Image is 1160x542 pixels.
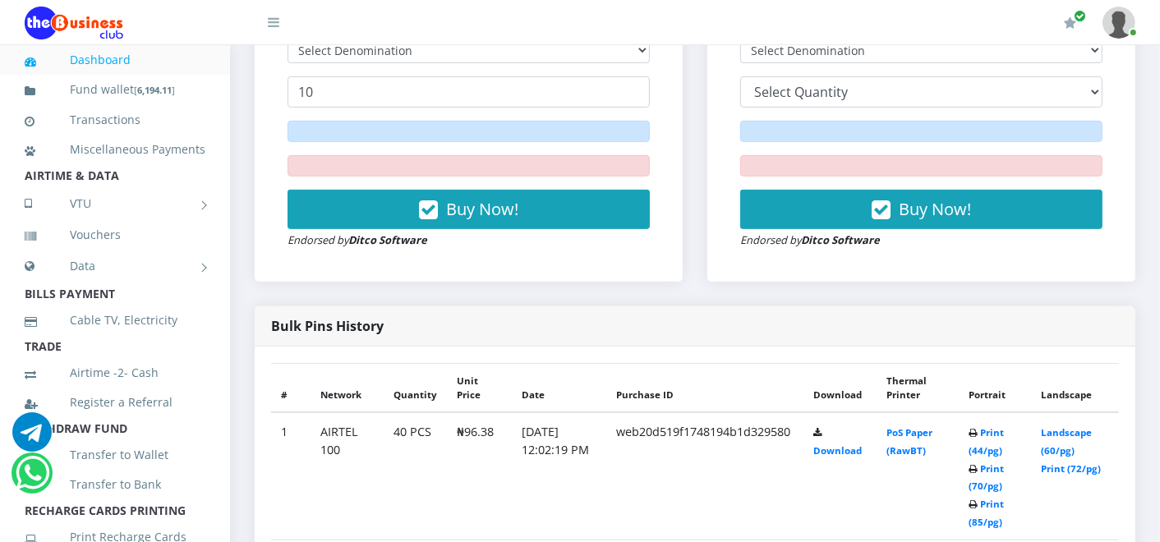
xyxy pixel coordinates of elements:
a: Dashboard [25,41,205,79]
span: Renew/Upgrade Subscription [1074,10,1086,22]
strong: Ditco Software [801,232,880,247]
th: Date [512,363,606,412]
a: Vouchers [25,216,205,254]
a: Print (85/pg) [969,498,1004,528]
small: [ ] [134,84,175,96]
a: Transfer to Wallet [25,436,205,474]
a: Print (44/pg) [969,426,1004,457]
i: Renew/Upgrade Subscription [1064,16,1076,30]
a: Print (70/pg) [969,462,1004,493]
th: # [271,363,311,412]
span: Buy Now! [446,198,518,220]
a: VTU [25,183,205,224]
a: Print (72/pg) [1042,462,1102,475]
img: Logo [25,7,123,39]
th: Purchase ID [606,363,803,412]
th: Landscape [1032,363,1119,412]
th: Quantity [384,363,447,412]
th: Portrait [959,363,1031,412]
a: Landscape (60/pg) [1042,426,1093,457]
img: User [1102,7,1135,39]
a: Chat for support [12,425,52,452]
td: ₦96.38 [447,412,512,540]
a: Download [813,444,862,457]
a: Transactions [25,101,205,139]
b: 6,194.11 [137,84,172,96]
a: Transfer to Bank [25,466,205,503]
a: PoS Paper (RawBT) [886,426,932,457]
a: Airtime -2- Cash [25,354,205,392]
th: Download [803,363,877,412]
td: AIRTEL 100 [311,412,384,540]
th: Network [311,363,384,412]
td: web20d519f1748194b1d329580 [606,412,803,540]
td: 40 PCS [384,412,447,540]
button: Buy Now! [288,190,650,229]
th: Thermal Printer [877,363,959,412]
a: Miscellaneous Payments [25,131,205,168]
input: Enter Quantity [288,76,650,108]
strong: Bulk Pins History [271,317,384,335]
a: Chat for support [16,466,49,493]
td: 1 [271,412,311,540]
a: Cable TV, Electricity [25,301,205,339]
a: Data [25,246,205,287]
small: Endorsed by [740,232,880,247]
small: Endorsed by [288,232,427,247]
button: Buy Now! [740,190,1102,229]
span: Buy Now! [899,198,971,220]
a: Fund wallet[6,194.11] [25,71,205,109]
strong: Ditco Software [348,232,427,247]
a: Register a Referral [25,384,205,421]
td: [DATE] 12:02:19 PM [512,412,606,540]
th: Unit Price [447,363,512,412]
